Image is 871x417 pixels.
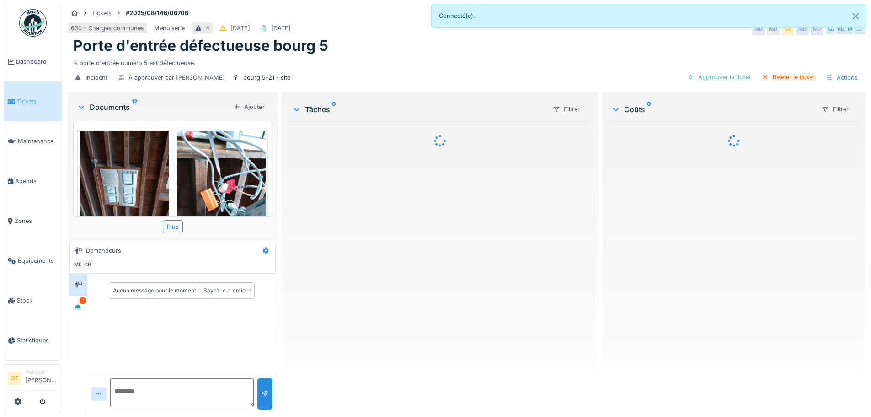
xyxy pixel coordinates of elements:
[72,259,85,271] div: MD
[811,22,823,35] div: MD
[781,22,794,35] div: CB
[18,256,58,265] span: Équipements
[758,71,818,83] div: Rejeter le ticket
[206,24,209,32] div: 4
[818,103,853,116] div: Filtrer
[73,37,328,54] h1: Porte d'entrée défectueuse bourg 5
[243,73,290,82] div: bourg 5-21 - site
[81,259,94,271] div: CB
[8,368,58,390] a: OT Manager[PERSON_NAME]
[844,22,856,35] div: IA
[15,217,58,225] span: Zones
[4,241,62,281] a: Équipements
[85,73,107,82] div: Incident
[92,9,112,17] div: Tickets
[17,97,58,106] span: Tickets
[16,57,58,66] span: Dashboard
[73,55,860,67] div: la porte d'entrée numéro 5 est défectueuse.
[25,368,58,388] li: [PERSON_NAME]
[845,4,866,28] button: Close
[25,368,58,375] div: Manager
[4,42,62,81] a: Dashboard
[292,104,545,115] div: Tâches
[4,121,62,161] a: Maintenance
[177,131,266,249] img: yqachknns0u88itl9u3plp4s0amx
[4,320,62,360] a: Statistiques
[611,104,814,115] div: Coûts
[8,372,21,385] li: OT
[271,24,291,32] div: [DATE]
[132,102,138,113] sup: 12
[853,22,866,35] div: …
[17,296,58,305] span: Stock
[822,71,862,84] div: Actions
[230,24,250,32] div: [DATE]
[834,22,847,35] div: RG
[4,201,62,241] a: Zones
[86,246,121,255] div: Demandeurs
[4,281,62,320] a: Stock
[113,287,251,295] div: Aucun message pour le moment … Soyez le premier !
[332,104,336,115] sup: 0
[77,102,230,113] div: Documents
[15,177,58,185] span: Agenda
[796,22,809,35] div: MD
[4,161,62,201] a: Agenda
[684,71,754,83] div: Approuver le ticket
[80,131,169,249] img: c8rgntnmpmzocd507y6dyvtkoqtj
[4,81,62,121] a: Tickets
[18,137,58,146] span: Maintenance
[163,220,183,233] div: Plus
[71,24,144,32] div: 630 - Charges communes
[752,22,765,35] div: MD
[549,103,584,116] div: Filtrer
[128,73,225,82] div: À approuver par [PERSON_NAME]
[825,22,838,35] div: CL
[17,336,58,345] span: Statistiques
[19,9,47,37] img: Badge_color-CXgf-gQk.svg
[122,9,192,17] strong: #2025/08/146/06706
[154,24,185,32] div: Menuiserie
[647,104,651,115] sup: 0
[230,101,268,113] div: Ajouter
[80,297,86,304] div: 1
[767,22,780,35] div: MD
[431,4,867,28] div: Connecté(e).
